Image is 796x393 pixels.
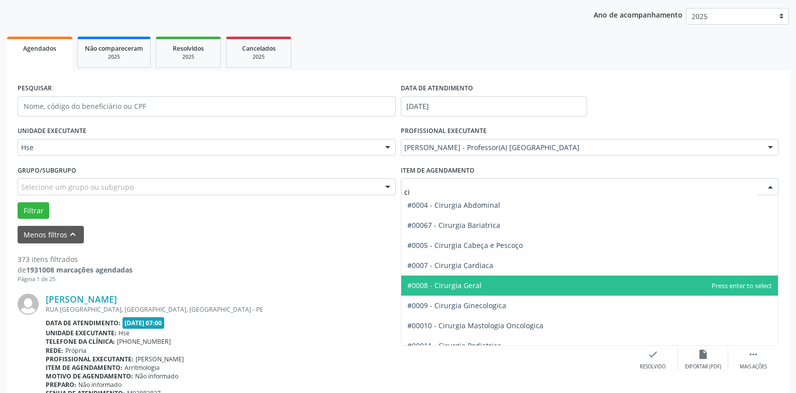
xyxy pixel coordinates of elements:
[407,301,506,310] span: #0009 - Cirurgia Ginecologica
[18,123,86,139] label: UNIDADE EXECUTANTE
[401,81,473,96] label: DATA DE ATENDIMENTO
[407,240,523,250] span: #0005 - Cirurgia Cabeça e Pescoço
[117,337,171,346] span: [PHONE_NUMBER]
[18,163,76,178] label: Grupo/Subgrupo
[18,294,39,315] img: img
[407,260,493,270] span: #0007 - Cirurgia Cardiaca
[46,329,117,337] b: Unidade executante:
[123,317,165,329] span: [DATE] 07:00
[407,341,501,350] span: #00011 - Cirurgia Pediatrica
[136,355,184,363] span: [PERSON_NAME]
[685,363,721,370] div: Exportar (PDF)
[78,380,122,389] span: Não informado
[46,337,115,346] b: Telefone da clínica:
[46,305,628,314] div: RUA [GEOGRAPHIC_DATA], [GEOGRAPHIC_DATA], [GEOGRAPHIC_DATA] - PE
[401,96,587,116] input: Selecione um intervalo
[647,349,658,360] i: check
[46,346,63,355] b: Rede:
[242,44,276,53] span: Cancelados
[404,143,758,153] span: [PERSON_NAME] - Professor(A) [GEOGRAPHIC_DATA]
[173,44,204,53] span: Resolvidos
[23,44,56,53] span: Agendados
[119,329,130,337] span: Hse
[698,349,709,360] i: insert_drive_file
[163,53,213,61] div: 2025
[407,200,500,210] span: #0004 - Cirurgia Abdominal
[46,355,134,363] b: Profissional executante:
[594,8,683,21] p: Ano de acompanhamento
[46,363,123,372] b: Item de agendamento:
[740,363,767,370] div: Mais ações
[18,96,396,116] input: Nome, código do beneficiário ou CPF
[135,372,178,380] span: Não informado
[407,281,482,290] span: #0008 - Cirurgia Geral
[46,294,117,305] a: [PERSON_NAME]
[21,143,375,153] span: Hse
[401,123,487,139] label: PROFISSIONAL EXECUTANTE
[85,44,143,53] span: Não compareceram
[46,372,133,380] b: Motivo de agendamento:
[26,265,133,275] strong: 1931008 marcações agendadas
[640,363,665,370] div: Resolvido
[85,53,143,61] div: 2025
[407,220,500,230] span: #00067 - Cirurgia Bariatrica
[18,226,84,243] button: Menos filtroskeyboard_arrow_up
[748,349,759,360] i: 
[21,182,134,192] span: Selecione um grupo ou subgrupo
[401,163,475,178] label: Item de agendamento
[18,81,52,96] label: PESQUISAR
[67,229,78,240] i: keyboard_arrow_up
[404,182,758,202] input: Selecionar procedimento
[46,380,76,389] b: Preparo:
[18,202,49,219] button: Filtrar
[18,275,133,284] div: Página 1 de 25
[407,321,543,330] span: #00010 - Cirurgia Mastologia Oncologica
[46,319,121,327] b: Data de atendimento:
[234,53,284,61] div: 2025
[18,265,133,275] div: de
[18,254,133,265] div: 373 itens filtrados
[125,363,160,372] span: Arritmologia
[65,346,86,355] span: Própria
